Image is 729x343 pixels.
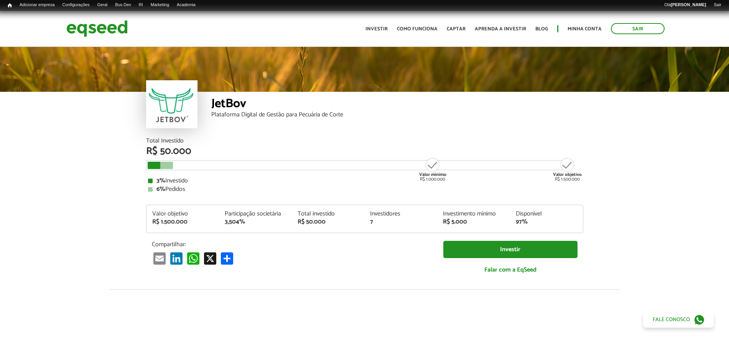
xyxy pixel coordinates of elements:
[370,219,431,225] div: 7
[146,146,583,156] div: R$ 50.000
[148,178,581,184] div: Investido
[447,27,466,31] a: Captar
[147,2,173,8] a: Marketing
[516,219,577,225] div: 97%
[211,112,583,118] div: Plataforma Digital de Gestão para Pecuária de Corte
[660,2,710,8] a: Olá[PERSON_NAME]
[152,211,214,217] div: Valor objetivo
[298,211,359,217] div: Total investido
[535,27,548,31] a: Blog
[418,157,447,182] div: R$ 1.000.000
[156,184,165,194] strong: 6%
[93,2,111,8] a: Geral
[4,2,16,9] a: Início
[219,252,235,265] a: Share
[8,3,12,8] span: Início
[443,211,504,217] div: Investimento mínimo
[202,252,218,265] a: X
[443,262,578,278] a: Falar com a EqSeed
[611,23,665,34] a: Sair
[553,157,582,182] div: R$ 1.500.000
[156,176,165,186] strong: 3%
[475,27,526,31] a: Aprenda a investir
[186,252,201,265] a: WhatsApp
[173,2,199,8] a: Academia
[419,171,446,178] strong: Valor mínimo
[169,252,184,265] a: LinkedIn
[211,98,583,112] div: JetBov
[225,211,286,217] div: Participação societária
[643,312,714,328] a: Fale conosco
[397,27,438,31] a: Como funciona
[66,18,128,39] img: EqSeed
[111,2,135,8] a: Bus Dev
[568,27,602,31] a: Minha conta
[365,27,388,31] a: Investir
[152,252,167,265] a: Email
[671,2,706,7] strong: [PERSON_NAME]
[298,219,359,225] div: R$ 50.000
[443,219,504,225] div: R$ 5.000
[225,219,286,225] div: 3,504%
[148,186,581,192] div: Pedidos
[16,2,59,8] a: Adicionar empresa
[710,2,725,8] a: Sair
[443,241,578,258] a: Investir
[146,138,583,144] div: Total Investido
[516,211,577,217] div: Disponível
[370,211,431,217] div: Investidores
[553,171,582,178] strong: Valor objetivo
[152,219,214,225] div: R$ 1.500.000
[59,2,94,8] a: Configurações
[152,241,432,248] p: Compartilhar:
[135,2,147,8] a: RI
